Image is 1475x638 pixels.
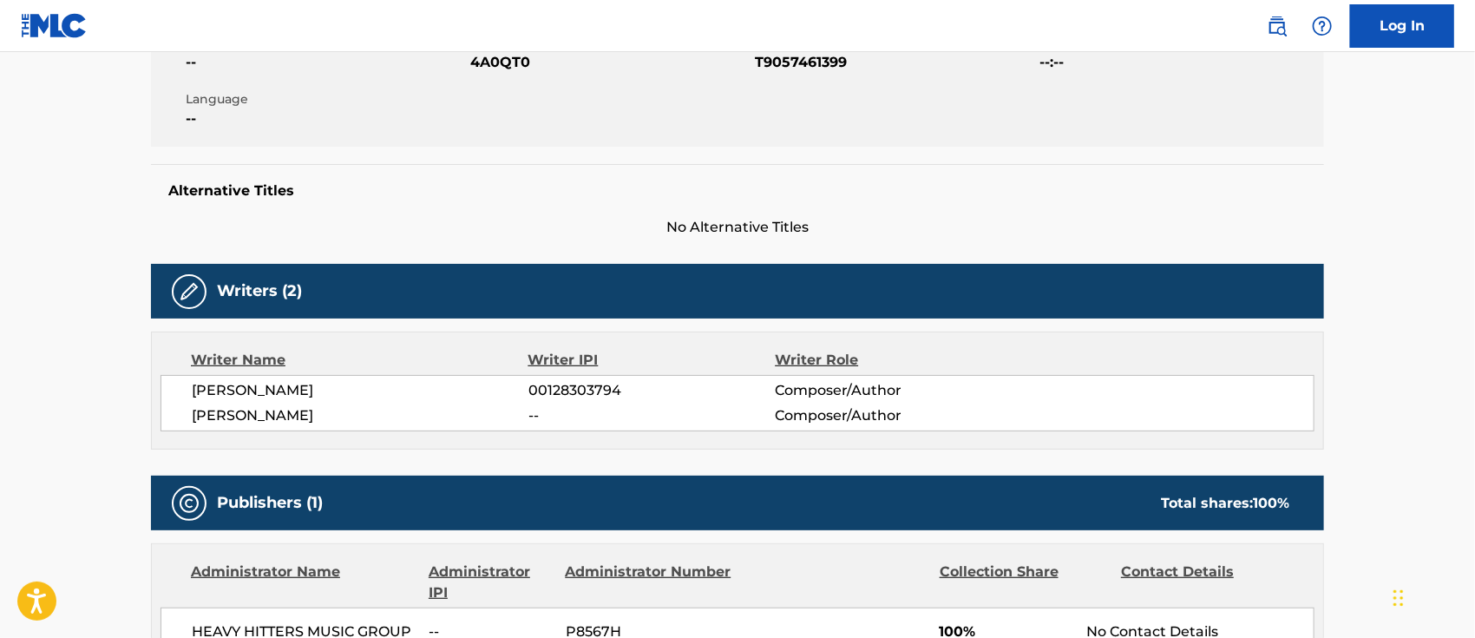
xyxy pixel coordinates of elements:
h5: Writers (2) [217,281,302,301]
div: Administrator Number [565,562,733,603]
div: Administrator IPI [429,562,552,603]
div: Contact Details [1121,562,1289,603]
span: 4A0QT0 [470,52,751,73]
div: Administrator Name [191,562,416,603]
div: Writer Name [191,350,528,371]
span: [PERSON_NAME] [192,380,528,401]
div: Help [1305,9,1340,43]
img: search [1267,16,1288,36]
span: -- [186,109,466,129]
div: Drag [1393,572,1404,624]
a: Log In [1350,4,1454,48]
img: Writers [179,281,200,302]
div: Collection Share [940,562,1108,603]
span: -- [528,405,775,426]
iframe: Chat Widget [1388,555,1475,638]
span: T9057461399 [755,52,1035,73]
div: Writer Role [775,350,1000,371]
div: Total shares: [1161,493,1289,514]
span: [PERSON_NAME] [192,405,528,426]
span: --:-- [1039,52,1320,73]
a: Public Search [1260,9,1295,43]
span: Language [186,90,466,109]
h5: Alternative Titles [168,182,1307,200]
img: Publishers [179,493,200,514]
span: No Alternative Titles [151,217,1324,238]
span: 100 % [1253,495,1289,511]
span: Composer/Author [775,405,1000,426]
span: Composer/Author [775,380,1000,401]
h5: Publishers (1) [217,493,323,513]
img: help [1312,16,1333,36]
div: Writer IPI [528,350,776,371]
span: 00128303794 [528,380,775,401]
span: -- [186,52,466,73]
img: MLC Logo [21,13,88,38]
